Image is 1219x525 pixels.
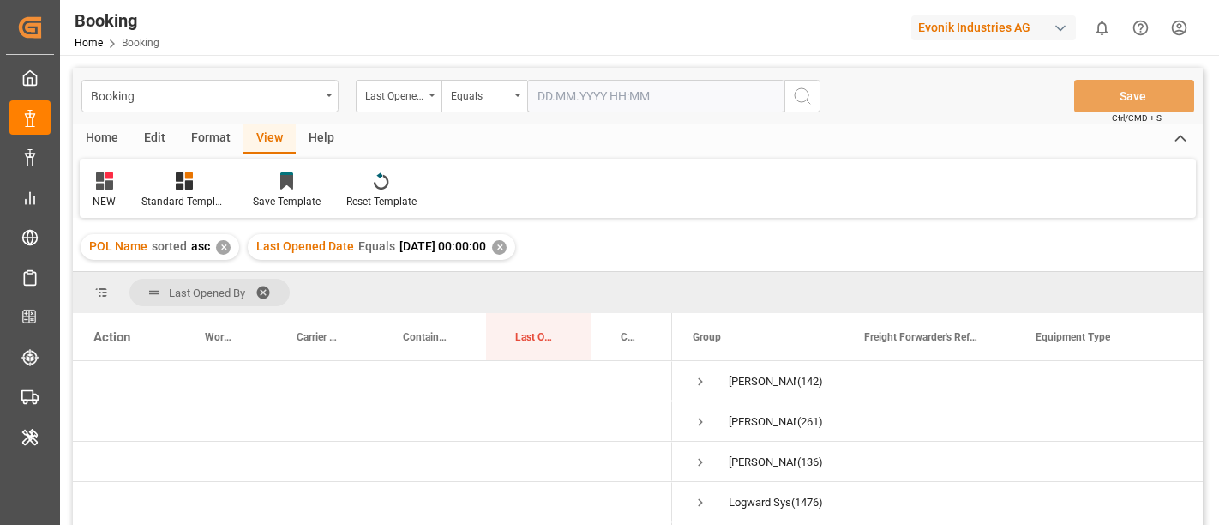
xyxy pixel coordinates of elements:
[141,194,227,209] div: Standard Templates
[73,401,672,442] div: Press SPACE to select this row.
[797,443,823,482] span: (136)
[527,80,784,112] input: DD.MM.YYYY HH:MM
[729,362,796,401] div: [PERSON_NAME]
[75,8,159,33] div: Booking
[169,287,245,299] span: Last Opened By
[492,240,507,255] div: ✕
[1036,331,1110,343] span: Equipment Type
[451,84,509,104] div: Equals
[791,483,823,522] span: (1476)
[152,239,187,253] span: sorted
[729,443,796,482] div: [PERSON_NAME]
[356,80,441,112] button: open menu
[693,331,721,343] span: Group
[256,239,354,253] span: Last Opened Date
[191,239,210,253] span: asc
[73,442,672,482] div: Press SPACE to select this row.
[399,239,486,253] span: [DATE] 00:00:00
[1112,112,1162,124] span: Ctrl/CMD + S
[131,124,178,154] div: Edit
[365,84,423,104] div: Last Opened Date
[296,124,347,154] div: Help
[93,194,116,209] div: NEW
[784,80,820,112] button: search button
[297,331,338,343] span: Carrier Booking No.
[205,331,231,343] span: Work Status
[91,84,320,106] div: Booking
[358,239,395,253] span: Equals
[797,362,823,401] span: (142)
[515,331,555,343] span: Last Opened Date
[81,80,339,112] button: open menu
[1083,9,1121,47] button: show 0 new notifications
[73,124,131,154] div: Home
[864,331,979,343] span: Freight Forwarder's Reference No.
[1121,9,1160,47] button: Help Center
[911,11,1083,44] button: Evonik Industries AG
[216,240,231,255] div: ✕
[346,194,417,209] div: Reset Template
[93,329,130,345] div: Action
[441,80,527,112] button: open menu
[243,124,296,154] div: View
[73,361,672,401] div: Press SPACE to select this row.
[911,15,1076,40] div: Evonik Industries AG
[797,402,823,442] span: (261)
[89,239,147,253] span: POL Name
[73,482,672,522] div: Press SPACE to select this row.
[621,331,636,343] span: Carrier SCAC
[253,194,321,209] div: Save Template
[729,483,790,522] div: Logward System
[178,124,243,154] div: Format
[75,37,103,49] a: Home
[1074,80,1194,112] button: Save
[403,331,450,343] span: Container No.
[729,402,796,442] div: [PERSON_NAME]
